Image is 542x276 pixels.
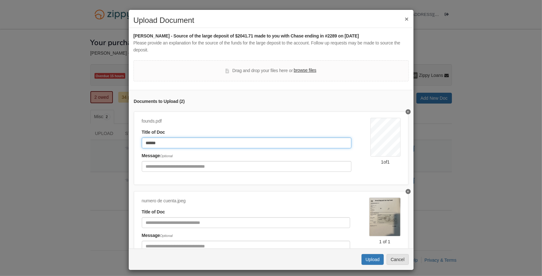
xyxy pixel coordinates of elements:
[142,138,351,148] input: Document Title
[370,159,401,165] div: 1 of 1
[160,234,173,238] span: Optional
[142,161,351,172] input: Include any comments on this document
[405,16,408,22] button: ×
[369,198,401,236] img: numero de cuenta.jpeg
[142,118,351,125] div: founds.pdf
[134,16,409,24] h2: Upload Document
[134,98,408,105] div: Documents to Upload ( 2 )
[134,33,409,40] div: [PERSON_NAME] - Source of the large deposit of $2041.71 made to you with Chase ending in #2289 on...
[142,198,350,205] div: numero de cuenta.jpeg
[142,129,165,136] label: Title of Doc
[387,254,409,265] button: Cancel
[362,254,384,265] button: Upload
[142,241,350,252] input: Include any comments on this document
[406,189,411,194] button: Delete undefined
[134,40,409,54] div: Please provide an explanation for the source of the funds for the large deposit to the account. F...
[160,154,173,158] span: Optional
[406,109,411,114] button: Delete fondos
[142,232,173,239] label: Message
[294,67,316,74] label: browse files
[225,67,316,75] div: Drag and drop your files here or
[142,152,173,159] label: Message
[142,209,165,216] label: Title of Doc
[142,217,350,228] input: Document Title
[369,239,401,245] div: 1 of 1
